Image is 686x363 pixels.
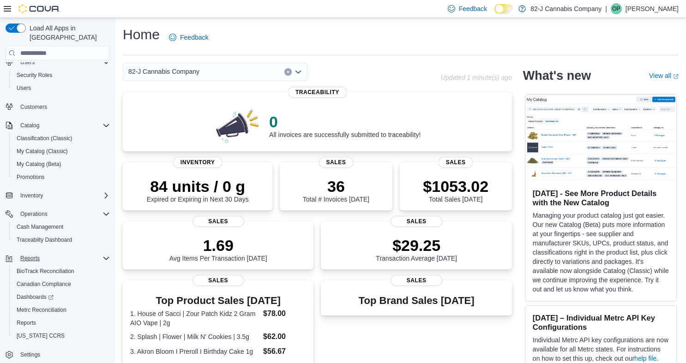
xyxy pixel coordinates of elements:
[180,33,208,42] span: Feedback
[441,74,512,81] p: Updated 1 minute(s) ago
[9,158,114,171] button: My Catalog (Beta)
[17,293,54,301] span: Dashboards
[13,172,110,183] span: Promotions
[13,70,56,81] a: Security Roles
[2,56,114,69] button: Users
[13,330,68,341] a: [US_STATE] CCRS
[17,120,43,131] button: Catalog
[20,351,40,358] span: Settings
[9,171,114,184] button: Promotions
[391,216,442,227] span: Sales
[169,236,267,262] div: Avg Items Per Transaction [DATE]
[634,355,656,362] a: help file
[13,83,110,94] span: Users
[17,332,65,339] span: [US_STATE] CCRS
[17,253,110,264] span: Reports
[13,304,70,315] a: Metrc Reconciliation
[9,291,114,303] a: Dashboards
[9,303,114,316] button: Metrc Reconciliation
[17,101,51,113] a: Customers
[9,233,114,246] button: Traceabilty Dashboard
[269,113,421,138] div: All invoices are successfully submitted to traceability!
[130,347,259,356] dt: 3. Akron Bloom I Preroll I Birthday Cake 1g
[2,252,114,265] button: Reports
[130,332,259,341] dt: 2. Splash | Flower | Milk N' Cookies | 3.5g
[13,234,76,245] a: Traceabilty Dashboard
[376,236,457,255] p: $29.25
[288,87,347,98] span: Traceability
[17,190,110,201] span: Inventory
[391,275,442,286] span: Sales
[9,132,114,145] button: Classification (Classic)
[17,120,110,131] span: Catalog
[18,4,60,13] img: Cova
[523,68,591,83] h2: What's new
[284,68,292,76] button: Clear input
[13,172,48,183] a: Promotions
[263,331,306,342] dd: $62.00
[169,236,267,255] p: 1.69
[20,59,35,66] span: Users
[13,70,110,81] span: Security Roles
[2,208,114,220] button: Operations
[303,177,369,196] p: 36
[130,309,259,327] dt: 1. House of Sacci | Zour Patch Kidz 2 Gram AIO Vape | 2g
[9,220,114,233] button: Cash Management
[13,317,110,328] span: Reports
[17,173,45,181] span: Promotions
[13,266,110,277] span: BioTrack Reconciliation
[319,157,353,168] span: Sales
[673,74,679,79] svg: External link
[263,308,306,319] dd: $78.00
[13,159,65,170] a: My Catalog (Beta)
[605,3,607,14] p: |
[17,190,47,201] button: Inventory
[2,119,114,132] button: Catalog
[376,236,457,262] div: Transaction Average [DATE]
[13,159,110,170] span: My Catalog (Beta)
[533,335,669,363] p: Individual Metrc API key configurations are now available for all Metrc states. For instructions ...
[130,295,306,306] h3: Top Product Sales [DATE]
[13,83,35,94] a: Users
[147,177,249,196] p: 84 units / 0 g
[20,255,40,262] span: Reports
[423,177,488,203] div: Total Sales [DATE]
[13,221,67,232] a: Cash Management
[533,313,669,332] h3: [DATE] – Individual Metrc API Key Configurations
[13,133,76,144] a: Classification (Classic)
[17,253,43,264] button: Reports
[13,292,57,303] a: Dashboards
[17,71,52,79] span: Security Roles
[17,161,61,168] span: My Catalog (Beta)
[9,329,114,342] button: [US_STATE] CCRS
[17,208,51,220] button: Operations
[611,3,622,14] div: Omar Price
[13,234,110,245] span: Traceabilty Dashboard
[193,216,244,227] span: Sales
[612,3,620,14] span: OP
[2,348,114,361] button: Settings
[17,223,63,231] span: Cash Management
[263,346,306,357] dd: $56.67
[17,268,74,275] span: BioTrack Reconciliation
[626,3,679,14] p: [PERSON_NAME]
[530,3,602,14] p: 82-J Cannabis Company
[13,317,40,328] a: Reports
[17,148,68,155] span: My Catalog (Classic)
[533,189,669,207] h3: [DATE] - See More Product Details with the New Catalog
[193,275,244,286] span: Sales
[17,349,110,360] span: Settings
[17,236,72,244] span: Traceabilty Dashboard
[13,221,110,232] span: Cash Management
[17,101,110,113] span: Customers
[2,189,114,202] button: Inventory
[17,57,110,68] span: Users
[17,280,71,288] span: Canadian Compliance
[13,304,110,315] span: Metrc Reconciliation
[494,4,514,14] input: Dark Mode
[269,113,421,131] p: 0
[20,122,39,129] span: Catalog
[17,208,110,220] span: Operations
[26,24,110,42] span: Load All Apps in [GEOGRAPHIC_DATA]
